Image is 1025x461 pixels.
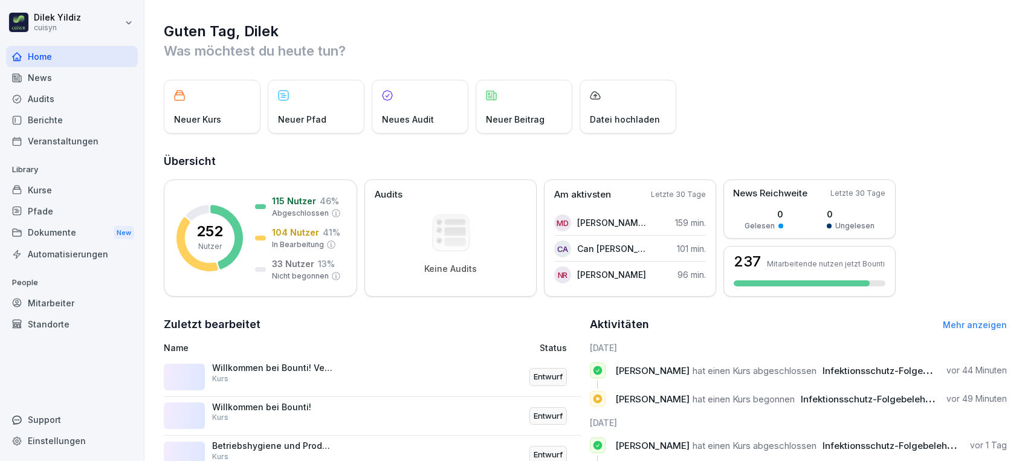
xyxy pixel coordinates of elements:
[174,113,221,126] p: Neuer Kurs
[6,430,138,451] a: Einstellungen
[6,201,138,222] a: Pfade
[577,242,647,255] p: Can [PERSON_NAME]
[734,254,761,269] h3: 237
[272,208,329,219] p: Abgeschlossen
[767,259,885,268] p: Mitarbeitende nutzen jetzt Bounti
[554,214,571,231] div: MD
[272,239,324,250] p: In Bearbeitung
[164,316,581,333] h2: Zuletzt bearbeitet
[651,189,706,200] p: Letzte 30 Tage
[615,393,690,405] span: [PERSON_NAME]
[375,188,403,202] p: Audits
[6,160,138,179] p: Library
[164,22,1007,41] h1: Guten Tag, Dilek
[534,410,563,422] p: Entwurf
[6,222,138,244] div: Dokumente
[6,131,138,152] a: Veranstaltungen
[6,179,138,201] a: Kurse
[970,439,1007,451] p: vor 1 Tag
[212,373,228,384] p: Kurs
[675,216,706,229] p: 159 min.
[946,364,1007,376] p: vor 44 Minuten
[534,449,563,461] p: Entwurf
[801,393,1017,405] span: Infektionsschutz-Folgebelehrung (nach §43 IfSG)
[164,358,581,397] a: Willkommen bei Bounti! Version HV / OostenKursEntwurf
[6,409,138,430] div: Support
[943,320,1007,330] a: Mehr anzeigen
[212,412,228,423] p: Kurs
[164,341,422,354] p: Name
[6,314,138,335] a: Standorte
[323,226,340,239] p: 41 %
[534,371,563,383] p: Entwurf
[745,221,775,231] p: Gelesen
[318,257,335,270] p: 13 %
[6,46,138,67] a: Home
[590,113,660,126] p: Datei hochladen
[196,224,223,239] p: 252
[693,365,816,376] span: hat einen Kurs abgeschlossen
[212,363,333,373] p: Willkommen bei Bounti! Version HV / Oosten
[693,440,816,451] span: hat einen Kurs abgeschlossen
[320,195,339,207] p: 46 %
[577,268,646,281] p: [PERSON_NAME]
[164,41,1007,60] p: Was möchtest du heute tun?
[835,221,875,231] p: Ungelesen
[590,341,1007,354] h6: [DATE]
[164,153,1007,170] h2: Übersicht
[615,440,690,451] span: [PERSON_NAME]
[272,257,314,270] p: 33 Nutzer
[590,316,649,333] h2: Aktivitäten
[212,440,333,451] p: Betriebshygiene und Produkthygiene
[946,393,1007,405] p: vor 49 Minuten
[615,365,690,376] span: [PERSON_NAME]
[34,24,81,32] p: cuisyn
[733,187,807,201] p: News Reichweite
[164,397,581,436] a: Willkommen bei Bounti!KursEntwurf
[272,195,316,207] p: 115 Nutzer
[693,393,795,405] span: hat einen Kurs begonnen
[424,263,477,274] p: Keine Audits
[486,113,545,126] p: Neuer Beitrag
[590,416,1007,429] h6: [DATE]
[577,216,647,229] p: [PERSON_NAME] Djoumessi
[114,226,134,240] div: New
[212,402,333,413] p: Willkommen bei Bounti!
[827,208,875,221] p: 0
[6,222,138,244] a: DokumenteNew
[6,109,138,131] a: Berichte
[6,67,138,88] a: News
[6,292,138,314] a: Mitarbeiter
[677,242,706,255] p: 101 min.
[830,188,885,199] p: Letzte 30 Tage
[6,243,138,265] a: Automatisierungen
[554,240,571,257] div: CA
[34,13,81,23] p: Dilek Yildiz
[382,113,434,126] p: Neues Audit
[272,271,329,282] p: Nicht begonnen
[745,208,783,221] p: 0
[6,273,138,292] p: People
[6,88,138,109] a: Audits
[198,241,222,252] p: Nutzer
[540,341,567,354] p: Status
[554,188,611,202] p: Am aktivsten
[272,226,319,239] p: 104 Nutzer
[677,268,706,281] p: 96 min.
[554,266,571,283] div: NR
[278,113,326,126] p: Neuer Pfad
